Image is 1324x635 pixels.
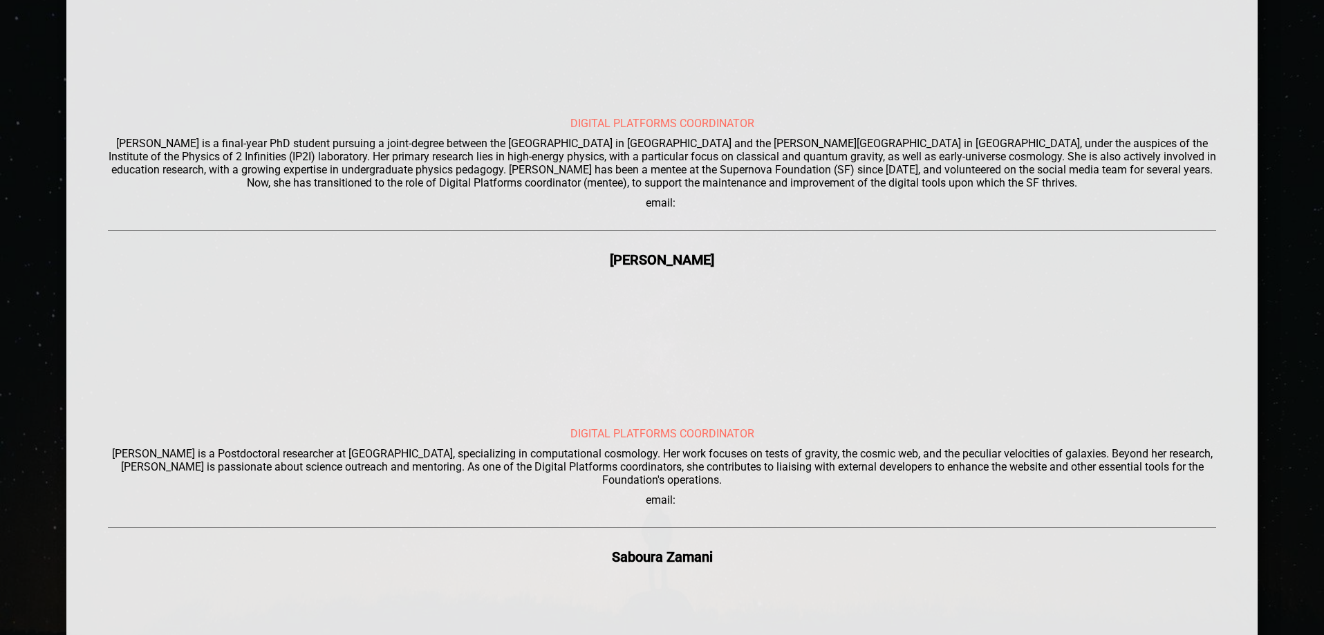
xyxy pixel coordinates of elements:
div: [PERSON_NAME] is a Postdoctoral researcher at [GEOGRAPHIC_DATA], specializing in computational co... [108,447,1217,486]
div: Saboura Zamani [108,549,1217,565]
div: [PERSON_NAME] is a final-year PhD student pursuing a joint-degree between the [GEOGRAPHIC_DATA] i... [108,137,1217,189]
div: email: [108,196,1217,209]
div: email: [108,493,1217,506]
div: Digital platforms coordinator [108,117,1217,130]
div: Digital platforms coordinator [108,427,1217,440]
div: [PERSON_NAME] [108,252,1217,268]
